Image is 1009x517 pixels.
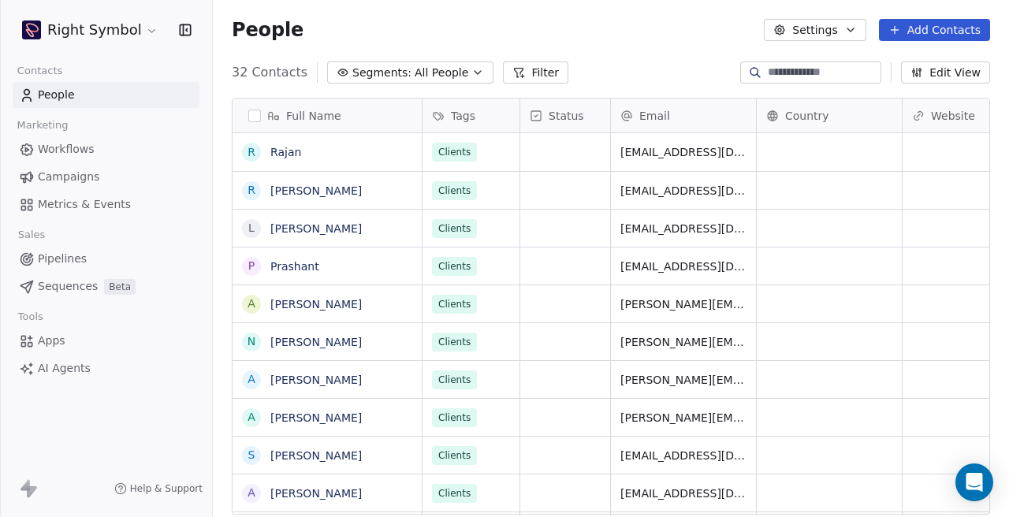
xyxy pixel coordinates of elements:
[13,192,199,218] a: Metrics & Events
[248,333,255,350] div: N
[233,133,423,515] div: grid
[248,447,255,463] div: S
[270,146,301,158] a: Rajan
[520,99,610,132] div: Status
[47,20,142,40] span: Right Symbol
[620,372,747,388] span: [PERSON_NAME][EMAIL_ADDRESS][PERSON_NAME][DOMAIN_NAME]
[901,61,990,84] button: Edit View
[432,333,477,351] span: Clients
[432,143,477,162] span: Clients
[270,374,362,386] a: [PERSON_NAME]
[757,99,902,132] div: Country
[879,19,990,41] button: Add Contacts
[13,164,199,190] a: Campaigns
[11,223,52,247] span: Sales
[248,182,255,199] div: R
[620,410,747,426] span: [PERSON_NAME][EMAIL_ADDRESS][DOMAIN_NAME]
[955,463,993,501] div: Open Intercom Messenger
[270,222,362,235] a: [PERSON_NAME]
[549,108,584,124] span: Status
[423,99,519,132] div: Tags
[233,99,422,132] div: Full Name
[620,183,747,199] span: [EMAIL_ADDRESS][DOMAIN_NAME]
[432,257,477,276] span: Clients
[248,371,255,388] div: A
[620,296,747,312] span: [PERSON_NAME][EMAIL_ADDRESS][DOMAIN_NAME]
[352,65,411,81] span: Segments:
[10,113,75,137] span: Marketing
[248,409,255,426] div: A
[503,61,568,84] button: Filter
[639,108,670,124] span: Email
[620,485,747,501] span: [EMAIL_ADDRESS][DOMAIN_NAME]
[10,59,69,83] span: Contacts
[130,482,203,495] span: Help & Support
[270,298,362,311] a: [PERSON_NAME]
[432,408,477,427] span: Clients
[11,305,50,329] span: Tools
[451,108,475,124] span: Tags
[432,446,477,465] span: Clients
[38,141,95,158] span: Workflows
[432,219,477,238] span: Clients
[38,360,91,377] span: AI Agents
[270,411,362,424] a: [PERSON_NAME]
[620,221,747,236] span: [EMAIL_ADDRESS][DOMAIN_NAME]
[248,296,255,312] div: A
[114,482,203,495] a: Help & Support
[286,108,341,124] span: Full Name
[432,484,477,503] span: Clients
[620,334,747,350] span: [PERSON_NAME][EMAIL_ADDRESS][PERSON_NAME][DOMAIN_NAME]
[13,82,199,108] a: People
[270,260,319,273] a: Prashant
[13,355,199,381] a: AI Agents
[248,485,255,501] div: A
[38,169,99,185] span: Campaigns
[104,279,136,295] span: Beta
[931,108,975,124] span: Website
[620,448,747,463] span: [EMAIL_ADDRESS][DOMAIN_NAME]
[270,336,362,348] a: [PERSON_NAME]
[270,184,362,197] a: [PERSON_NAME]
[415,65,468,81] span: All People
[432,181,477,200] span: Clients
[270,449,362,462] a: [PERSON_NAME]
[620,258,747,274] span: [EMAIL_ADDRESS][DOMAIN_NAME]
[38,87,75,103] span: People
[785,108,829,124] span: Country
[38,196,131,213] span: Metrics & Events
[248,144,255,161] div: R
[248,258,255,274] div: P
[432,295,477,314] span: Clients
[620,144,747,160] span: [EMAIL_ADDRESS][DOMAIN_NAME]
[248,220,255,236] div: L
[13,246,199,272] a: Pipelines
[270,487,362,500] a: [PERSON_NAME]
[764,19,866,41] button: Settings
[38,278,98,295] span: Sequences
[13,136,199,162] a: Workflows
[38,251,87,267] span: Pipelines
[13,273,199,299] a: SequencesBeta
[22,20,41,39] img: Untitled%20design.png
[232,18,303,42] span: People
[38,333,65,349] span: Apps
[432,370,477,389] span: Clients
[13,328,199,354] a: Apps
[19,17,162,43] button: Right Symbol
[232,63,307,82] span: 32 Contacts
[611,99,756,132] div: Email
